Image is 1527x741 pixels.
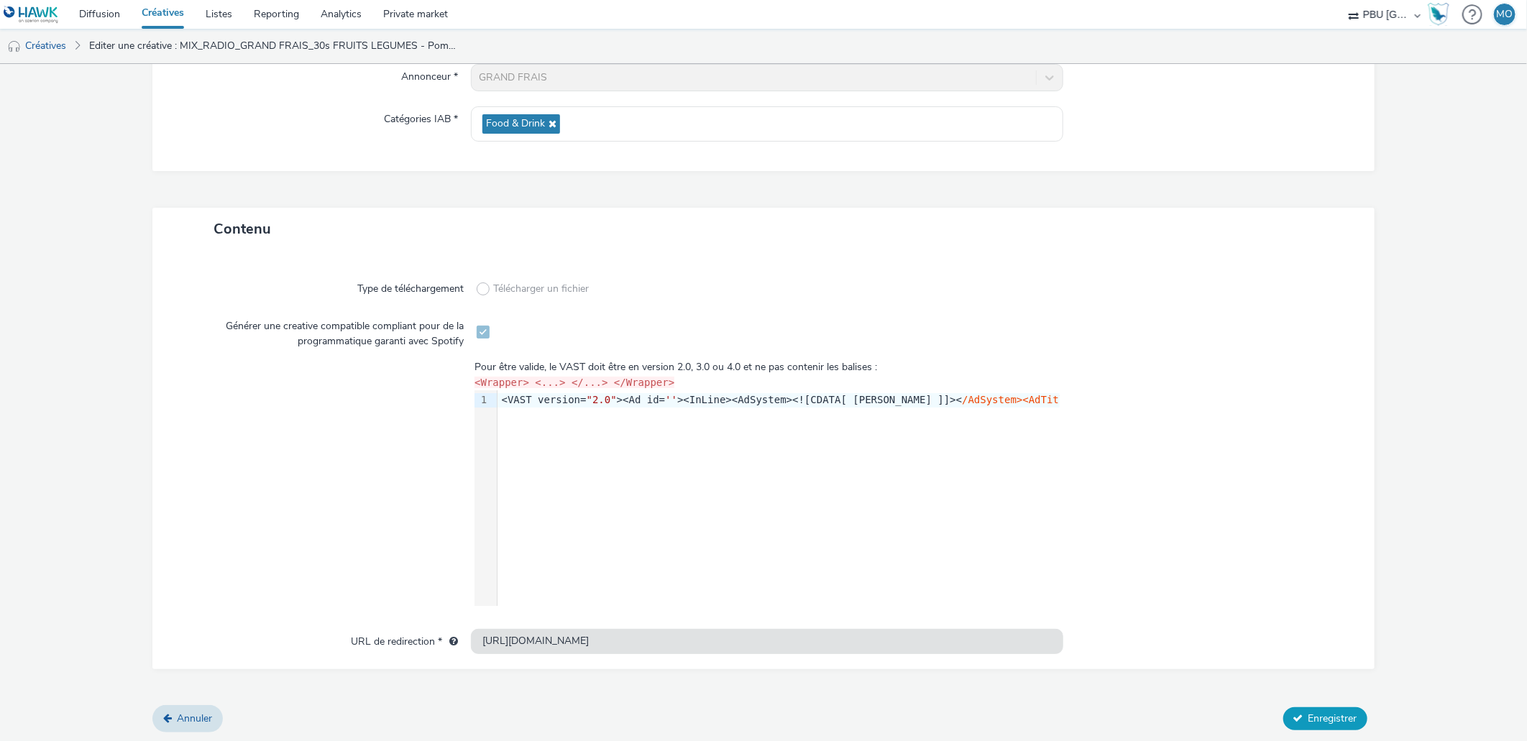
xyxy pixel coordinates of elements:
[1428,3,1455,26] a: Hawk Academy
[82,29,464,63] a: Editer une créative : MIX_RADIO_GRAND FRAIS_30s FRUITS LEGUMES - Pommes Gala - 20250904_Spotify
[1308,712,1357,725] span: Enregistrer
[1497,4,1513,25] div: MO
[486,118,545,130] span: Food & Drink
[665,394,677,405] span: ''
[177,712,212,725] span: Annuler
[4,6,59,24] img: undefined Logo
[471,629,1064,654] input: url...
[345,629,464,649] label: URL de redirection *
[395,64,464,84] label: Annonceur *
[378,106,464,126] label: Catégories IAB *
[474,393,489,408] div: 1
[442,635,458,649] div: L'URL de redirection sera utilisée comme URL de validation avec certains SSP et ce sera l'URL de ...
[178,313,469,349] label: Générer une creative compatible compliant pour de la programmatique garanti avec Spotify
[474,360,1060,374] div: Pour être valide, le VAST doit être en version 2.0, 3.0 ou 4.0 et ne pas contenir les balises :
[587,394,617,405] span: "2.0"
[1283,707,1367,730] button: Enregistrer
[1428,3,1449,26] img: Hawk Academy
[214,219,271,239] span: Contenu
[7,40,22,54] img: audio
[493,282,589,296] span: Télécharger un fichier
[962,394,1229,405] span: /AdSystem><AdTitle><![CDATA[ Test_Hawk ]]></
[352,276,469,296] label: Type de téléchargement
[152,705,223,732] a: Annuler
[474,377,674,388] code: <Wrapper> <...> </...> </Wrapper>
